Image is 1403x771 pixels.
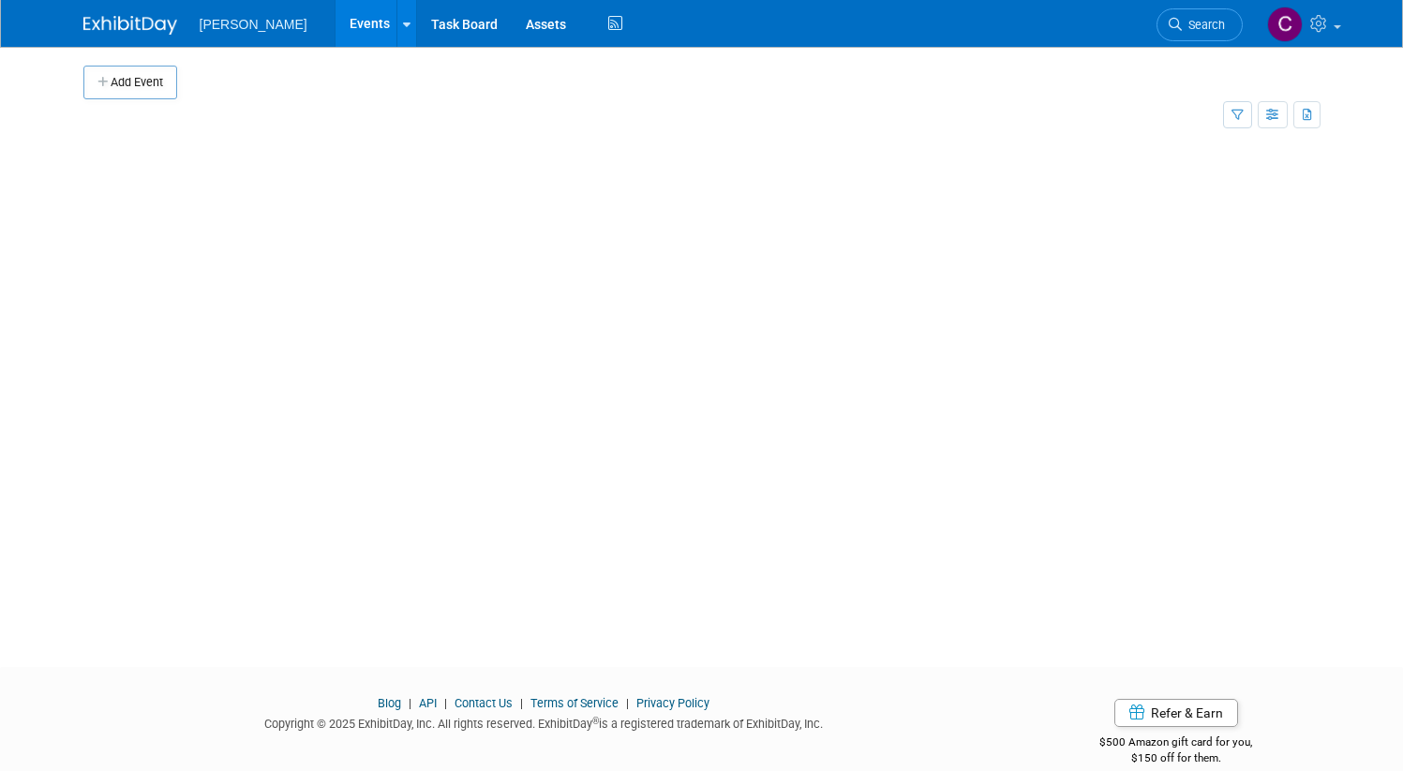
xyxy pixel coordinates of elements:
[1182,18,1225,32] span: Search
[530,696,619,710] a: Terms of Service
[83,66,177,99] button: Add Event
[592,716,599,726] sup: ®
[200,17,307,32] span: [PERSON_NAME]
[515,696,528,710] span: |
[1032,750,1321,766] div: $150 off for them.
[455,696,513,710] a: Contact Us
[404,696,416,710] span: |
[1157,8,1243,41] a: Search
[440,696,452,710] span: |
[621,696,634,710] span: |
[1267,7,1303,42] img: Cushing Phillips
[378,696,401,710] a: Blog
[83,711,1005,733] div: Copyright © 2025 ExhibitDay, Inc. All rights reserved. ExhibitDay is a registered trademark of Ex...
[419,696,437,710] a: API
[636,696,709,710] a: Privacy Policy
[83,16,177,35] img: ExhibitDay
[1114,699,1238,727] a: Refer & Earn
[1032,722,1321,765] div: $500 Amazon gift card for you,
